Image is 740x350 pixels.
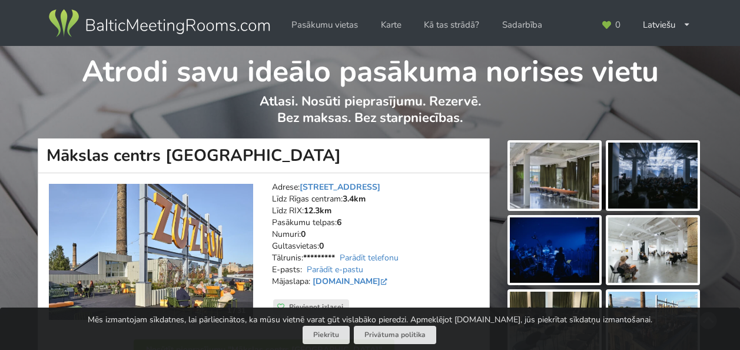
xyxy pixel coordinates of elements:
[608,143,698,209] img: Mākslas centrs Zuzeum | Rīga | Pasākumu vieta - galerijas bilde
[635,14,699,37] div: Latviešu
[313,276,390,287] a: [DOMAIN_NAME]
[38,46,702,91] h1: Atrodi savu ideālo pasākuma norises vietu
[49,184,253,321] img: Neierastas vietas | Rīga | Mākslas centrs Zuzeum
[220,302,253,319] div: 1 / 31
[303,326,350,344] button: Piekrītu
[608,217,698,283] img: Mākslas centrs Zuzeum | Rīga | Pasākumu vieta - galerijas bilde
[373,14,410,37] a: Karte
[615,21,620,29] span: 0
[38,138,490,173] h1: Mākslas centrs [GEOGRAPHIC_DATA]
[38,93,702,138] p: Atlasi. Nosūti pieprasījumu. Rezervē. Bez maksas. Bez starpniecības.
[337,217,341,228] strong: 6
[343,193,366,204] strong: 3.4km
[319,240,324,252] strong: 0
[494,14,550,37] a: Sadarbība
[49,184,253,321] a: Neierastas vietas | Rīga | Mākslas centrs Zuzeum 1 / 31
[289,302,343,312] span: Pievienot izlasei
[304,205,331,216] strong: 12.3km
[307,264,363,275] a: Parādīt e-pastu
[354,326,436,344] a: Privātuma politika
[510,143,599,209] img: Mākslas centrs Zuzeum | Rīga | Pasākumu vieta - galerijas bilde
[272,181,481,299] address: Adrese: Līdz Rīgas centram: Līdz RIX: Pasākumu telpas: Numuri: Gultasvietas: Tālrunis: E-pasts: M...
[510,217,599,283] img: Mākslas centrs Zuzeum | Rīga | Pasākumu vieta - galerijas bilde
[416,14,487,37] a: Kā tas strādā?
[300,181,380,193] a: [STREET_ADDRESS]
[301,229,306,240] strong: 0
[283,14,366,37] a: Pasākumu vietas
[47,7,272,40] img: Baltic Meeting Rooms
[340,252,399,263] a: Parādīt telefonu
